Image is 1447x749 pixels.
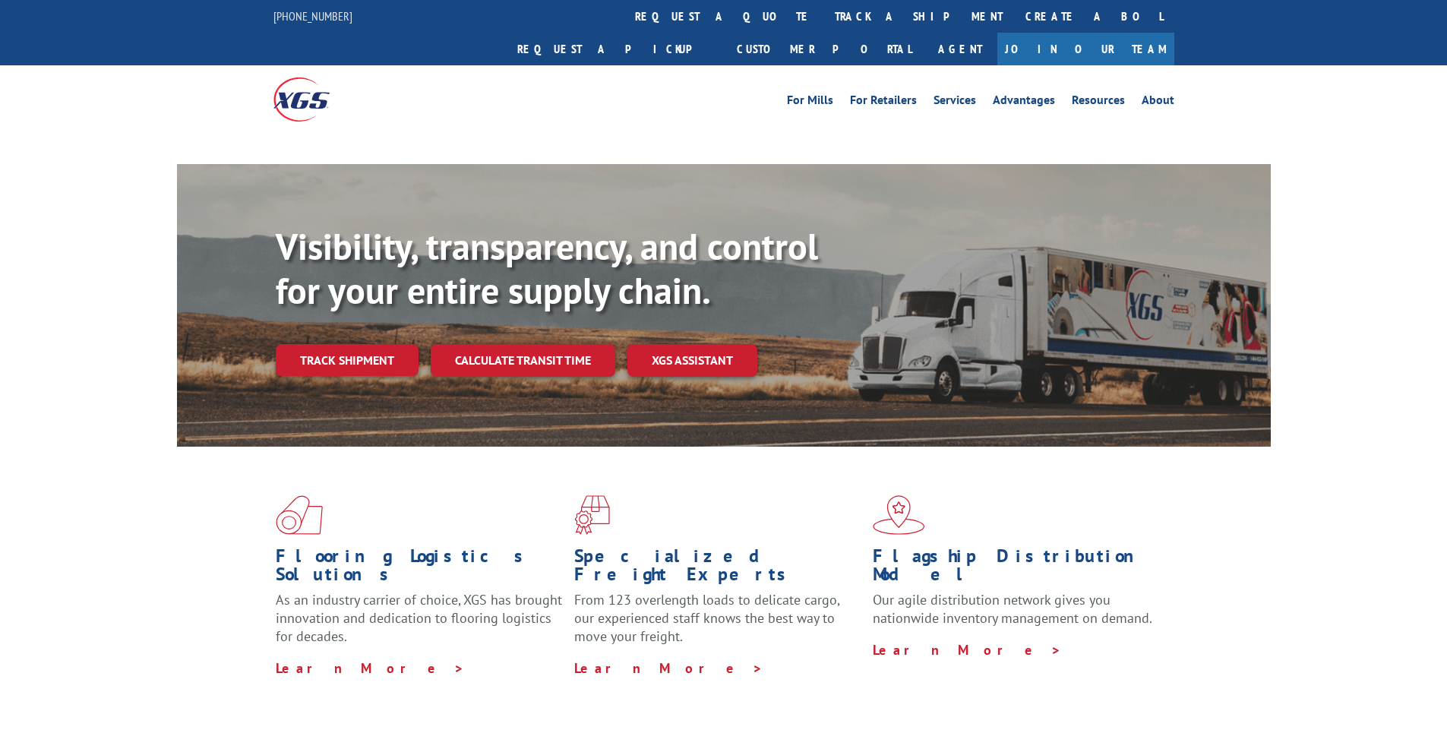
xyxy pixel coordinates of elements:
[993,94,1055,111] a: Advantages
[997,33,1174,65] a: Join Our Team
[574,591,861,659] p: From 123 overlength loads to delicate cargo, our experienced staff knows the best way to move you...
[873,495,925,535] img: xgs-icon-flagship-distribution-model-red
[276,547,563,591] h1: Flooring Logistics Solutions
[506,33,725,65] a: Request a pickup
[787,94,833,111] a: For Mills
[276,344,419,376] a: Track shipment
[574,547,861,591] h1: Specialized Freight Experts
[850,94,917,111] a: For Retailers
[1142,94,1174,111] a: About
[1072,94,1125,111] a: Resources
[276,223,818,314] b: Visibility, transparency, and control for your entire supply chain.
[873,641,1062,659] a: Learn More >
[627,344,757,377] a: XGS ASSISTANT
[276,659,465,677] a: Learn More >
[574,659,763,677] a: Learn More >
[574,495,610,535] img: xgs-icon-focused-on-flooring-red
[934,94,976,111] a: Services
[273,8,352,24] a: [PHONE_NUMBER]
[276,591,562,645] span: As an industry carrier of choice, XGS has brought innovation and dedication to flooring logistics...
[873,591,1152,627] span: Our agile distribution network gives you nationwide inventory management on demand.
[725,33,923,65] a: Customer Portal
[276,495,323,535] img: xgs-icon-total-supply-chain-intelligence-red
[873,547,1160,591] h1: Flagship Distribution Model
[431,344,615,377] a: Calculate transit time
[923,33,997,65] a: Agent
